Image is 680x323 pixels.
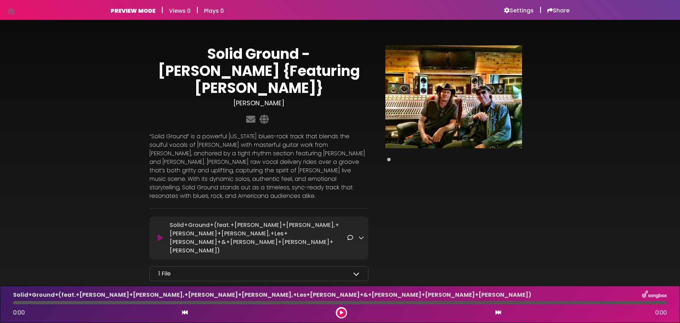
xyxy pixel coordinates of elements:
[655,308,667,317] span: 0:00
[504,7,534,14] a: Settings
[204,7,224,14] h6: Plays 0
[161,6,163,14] h5: |
[110,7,155,14] h6: PREVIEW MODE
[169,7,191,14] h6: Views 0
[158,269,171,278] p: 1 File
[547,7,569,14] a: Share
[385,45,522,148] img: Main Media
[13,291,531,299] p: Solid+Ground+(feat.+[PERSON_NAME]+[PERSON_NAME],+[PERSON_NAME]+[PERSON_NAME],+Les+[PERSON_NAME]+&...
[149,45,368,96] h1: Solid Ground - [PERSON_NAME] {Featuring [PERSON_NAME]}
[539,6,542,14] h5: |
[13,308,25,317] span: 0:00
[149,132,368,200] p: “Solid Ground” is a powerful [US_STATE] blues-rock track that blends the soulful vocals of [PERSO...
[196,6,198,14] h5: |
[149,99,368,107] h3: [PERSON_NAME]
[170,221,347,255] p: Solid+Ground+(feat.+[PERSON_NAME]+[PERSON_NAME],+[PERSON_NAME]+[PERSON_NAME],+Les+[PERSON_NAME]+&...
[642,290,667,300] img: songbox-logo-white.png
